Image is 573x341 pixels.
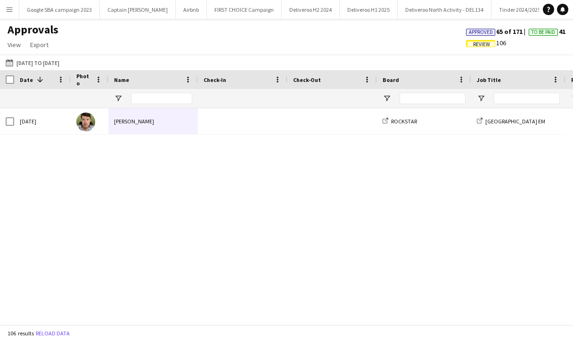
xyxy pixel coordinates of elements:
[76,73,91,87] span: Photo
[20,76,33,83] span: Date
[466,27,529,36] span: 65 of 171
[466,39,506,47] span: 106
[19,0,100,19] button: Google SBA campaign 2023
[477,94,485,103] button: Open Filter Menu
[383,76,399,83] span: Board
[76,113,95,131] img: John Brown
[383,118,417,125] a: ROCKSTAR
[131,93,192,104] input: Name Filter Input
[494,93,560,104] input: Job Title Filter Input
[398,0,491,19] button: Deliveroo North Activity - DEL134
[114,94,123,103] button: Open Filter Menu
[529,27,565,36] span: 41
[114,76,129,83] span: Name
[477,118,545,125] a: [GEOGRAPHIC_DATA] EM
[100,0,176,19] button: Captain [PERSON_NAME]
[34,328,72,339] button: Reload data
[383,94,391,103] button: Open Filter Menu
[340,0,398,19] button: Deliveroo H1 2025
[282,0,340,19] button: Deliveroo H2 2024
[176,0,207,19] button: Airbnb
[532,29,555,35] span: To Be Paid
[491,0,548,19] button: Tinder 2024/2025
[4,39,25,51] a: View
[8,41,21,49] span: View
[485,118,545,125] span: [GEOGRAPHIC_DATA] EM
[30,41,49,49] span: Export
[14,108,71,134] div: [DATE]
[391,118,417,125] span: ROCKSTAR
[473,41,490,48] span: Review
[108,108,198,134] div: [PERSON_NAME]
[400,93,466,104] input: Board Filter Input
[477,76,501,83] span: Job Title
[26,39,52,51] a: Export
[204,76,226,83] span: Check-In
[4,57,61,68] button: [DATE] to [DATE]
[207,0,282,19] button: FIRST CHOICE Campaign
[469,29,493,35] span: Approved
[293,76,321,83] span: Check-Out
